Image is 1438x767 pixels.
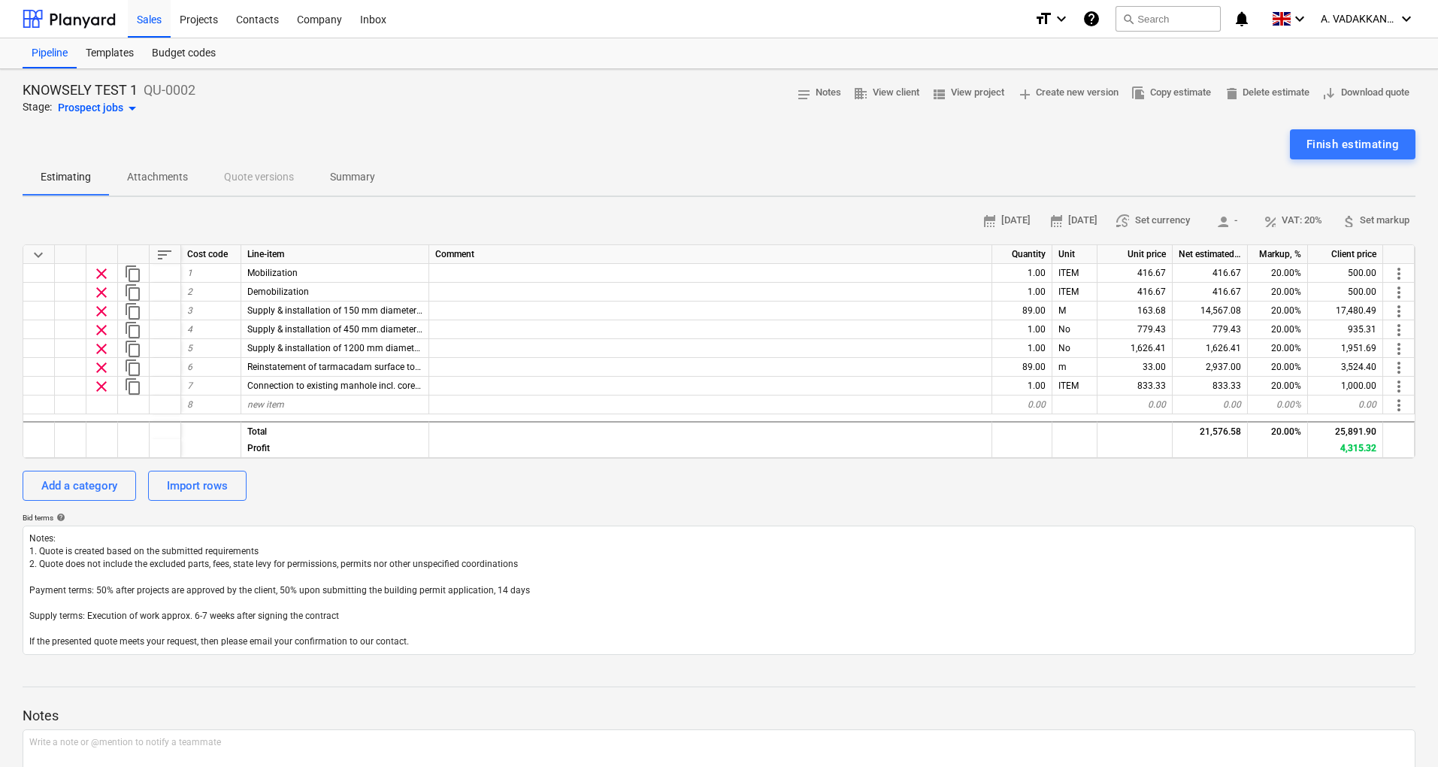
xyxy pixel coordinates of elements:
button: Copy estimate [1125,81,1217,105]
div: 89.00 [992,358,1052,377]
span: More actions [1390,359,1408,377]
div: 0.00 [1308,396,1383,414]
div: 833.33 [1173,377,1248,396]
span: add [1016,86,1030,99]
div: 0.00 [1097,396,1173,414]
span: Remove row [92,302,110,320]
span: View client [853,84,919,102]
div: 20.00% [1248,283,1308,302]
span: Duplicate row [124,340,142,358]
span: Remove row [92,340,110,358]
span: 4 [187,324,192,335]
span: Supply & installation of 450 mm diameter PPIC inspection chamber (max 1.0 m depth, incl. cover & ... [247,324,710,335]
span: delete [1223,86,1237,99]
div: 4,315.32 [1308,439,1383,458]
button: Create new version [1010,81,1125,105]
span: - [1208,212,1244,229]
div: 21,576.58 [1173,421,1248,440]
p: Attachments [127,169,188,185]
div: ITEM [1052,377,1097,396]
span: Supply & installation of 1200 mm diameter precast concrete manhole incl. base, chamber rings, bac... [247,343,729,353]
i: notifications [1233,10,1251,28]
div: 1.00 [992,283,1052,302]
span: Remove row [92,377,110,396]
span: Remove row [92,265,110,283]
div: 1.00 [992,264,1052,283]
div: Profit [241,439,429,458]
div: 0.00 [992,396,1052,414]
div: 1.00 [992,377,1052,396]
span: 3 [187,305,192,316]
span: [DATE] [1049,212,1097,229]
span: View project [931,84,1004,102]
div: 779.43 [1173,320,1248,339]
div: 1,626.41 [1173,339,1248,358]
div: No [1052,339,1097,358]
button: [DATE] [1043,209,1103,232]
div: 500.00 [1308,264,1383,283]
div: Line-item [241,245,429,264]
p: Estimating [41,169,91,185]
i: keyboard_arrow_down [1397,10,1415,28]
div: 833.33 [1097,377,1173,396]
span: help [53,513,65,522]
i: keyboard_arrow_down [1291,10,1309,28]
div: 17,480.49 [1308,302,1383,320]
div: Cost code [181,245,241,264]
div: 25,891.90 [1308,421,1383,440]
div: 1.00 [992,339,1052,358]
span: Duplicate row [124,321,142,339]
div: 416.67 [1097,264,1173,283]
span: view_list [931,86,945,99]
span: Delete estimate [1223,84,1309,102]
span: More actions [1390,302,1408,320]
div: Client price [1308,245,1383,264]
button: [DATE] [976,209,1037,232]
span: Remove row [92,359,110,377]
span: Supply & installation of 150 mm diameter sewer pipe incl. excavation, bedding & backfilling [247,305,616,316]
div: 935.31 [1308,320,1383,339]
span: arrow_drop_down [123,99,141,117]
span: Duplicate row [124,359,142,377]
span: 8 [187,399,192,410]
span: Reinstatement of tarmacadam surface to match existing [247,362,477,372]
span: new item [247,399,284,410]
span: Sort rows within table [156,246,174,264]
span: Duplicate row [124,377,142,396]
button: Notes [790,81,847,105]
a: Templates [77,38,143,68]
div: 20.00% [1248,421,1308,440]
i: keyboard_arrow_down [1052,10,1070,28]
div: 0.00 [1173,396,1248,414]
div: Unit price [1097,245,1173,264]
div: 33.00 [1097,358,1173,377]
div: 20.00% [1248,377,1308,396]
span: currency_exchange [1116,214,1129,227]
div: 3,524.40 [1308,358,1383,377]
div: Comment [429,245,992,264]
span: calendar_month [982,214,995,227]
button: Download quote [1315,81,1415,105]
button: Set currency [1110,209,1196,232]
span: Duplicate row [124,283,142,302]
span: Mobilization [247,268,298,278]
div: No [1052,320,1097,339]
span: person [1215,214,1228,227]
div: 1,000.00 [1308,377,1383,396]
p: Summary [330,169,375,185]
div: 0.00% [1248,396,1308,414]
div: 20.00% [1248,264,1308,283]
div: Chat Widget [1363,695,1438,767]
span: More actions [1390,340,1408,358]
button: Import rows [148,471,247,501]
span: More actions [1390,396,1408,414]
button: View project [925,81,1010,105]
button: Search [1116,6,1221,32]
div: 1,626.41 [1097,339,1173,358]
div: Net estimated cost [1173,245,1248,264]
span: search [1122,13,1134,25]
button: View client [847,81,925,105]
div: 500.00 [1308,283,1383,302]
div: Total [241,421,429,440]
